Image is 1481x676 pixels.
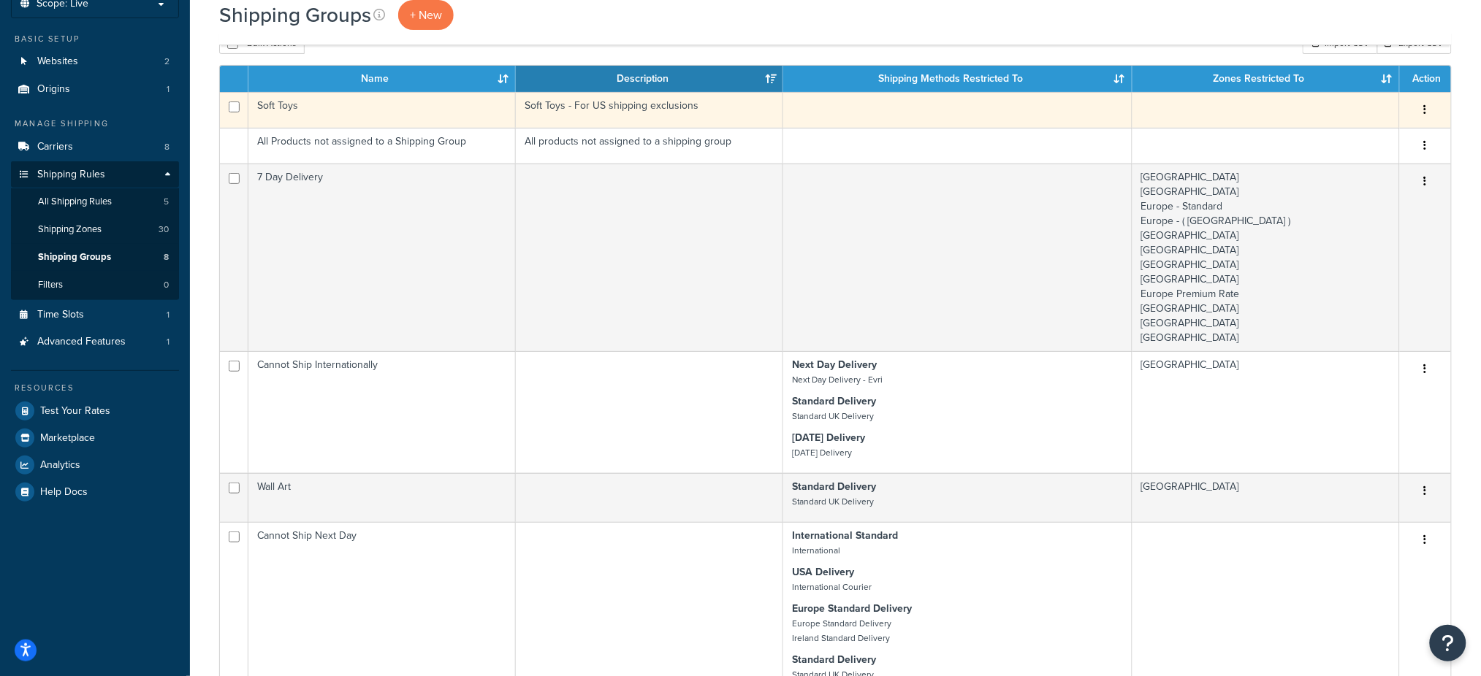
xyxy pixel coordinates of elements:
div: Basic Setup [11,33,179,45]
li: Filters [11,272,179,299]
span: Help Docs [40,486,88,499]
td: Cannot Ship Internationally [248,351,516,473]
th: Shipping Methods Restricted To: activate to sort column ascending [783,66,1132,92]
a: Advanced Features 1 [11,329,179,356]
li: All Shipping Rules [11,188,179,215]
small: International Courier [792,580,872,594]
a: Marketplace [11,425,179,451]
a: Carriers 8 [11,134,179,161]
button: Open Resource Center [1430,625,1466,661]
td: [GEOGRAPHIC_DATA] [1132,351,1400,473]
span: 8 [164,141,170,153]
span: 0 [164,279,169,291]
span: 1 [167,336,170,348]
span: Websites [37,55,78,68]
span: + New [410,7,442,23]
th: Action [1400,66,1451,92]
li: Time Slots [11,301,179,329]
td: Soft Toys [248,92,516,128]
li: Origins [11,76,179,103]
span: 2 [164,55,170,68]
strong: Next Day Delivery [792,357,877,372]
strong: Europe Standard Delivery [792,601,912,616]
span: 1 [167,83,170,96]
a: Help Docs [11,479,179,505]
li: Shipping Groups [11,244,179,271]
span: Analytics [40,459,80,472]
span: 1 [167,309,170,321]
small: Standard UK Delivery [792,410,874,423]
small: International [792,544,840,557]
span: 5 [164,196,169,208]
strong: International Standard [792,528,898,543]
li: Websites [11,48,179,75]
li: Shipping Rules [11,161,179,300]
a: Shipping Rules [11,161,179,188]
strong: USA Delivery [792,564,854,580]
strong: Standard Delivery [792,479,876,494]
li: Advanced Features [11,329,179,356]
small: Europe Standard Delivery Ireland Standard Delivery [792,617,891,645]
small: Next Day Delivery - Evri [792,373,883,386]
li: Shipping Zones [11,216,179,243]
td: [GEOGRAPHIC_DATA] [1132,473,1400,522]
div: Manage Shipping [11,118,179,130]
a: Test Your Rates [11,398,179,424]
a: Shipping Zones 30 [11,216,179,243]
strong: Standard Delivery [792,393,876,409]
span: 8 [164,251,169,264]
span: Shipping Rules [37,169,105,181]
a: Analytics [11,452,179,478]
div: Resources [11,382,179,394]
td: All products not assigned to a shipping group [516,128,783,164]
span: 30 [159,223,169,236]
strong: Standard Delivery [792,652,876,667]
a: Time Slots 1 [11,301,179,329]
span: Shipping Groups [38,251,111,264]
span: Origins [37,83,70,96]
span: Marketplace [40,432,95,445]
span: Carriers [37,141,73,153]
a: All Shipping Rules 5 [11,188,179,215]
span: Time Slots [37,309,84,321]
small: [DATE] Delivery [792,446,852,459]
a: Origins 1 [11,76,179,103]
small: Standard UK Delivery [792,495,874,508]
td: Wall Art [248,473,516,522]
span: Advanced Features [37,336,126,348]
a: Shipping Groups 8 [11,244,179,271]
span: Test Your Rates [40,405,110,418]
span: All Shipping Rules [38,196,112,208]
h1: Shipping Groups [219,1,371,29]
strong: [DATE] Delivery [792,430,865,445]
td: All Products not assigned to a Shipping Group [248,128,516,164]
td: Soft Toys - For US shipping exclusions [516,92,783,128]
a: Filters 0 [11,272,179,299]
th: Zones Restricted To: activate to sort column ascending [1132,66,1400,92]
th: Name: activate to sort column ascending [248,66,516,92]
li: Carriers [11,134,179,161]
span: Filters [38,279,63,291]
th: Description: activate to sort column ascending [516,66,783,92]
td: [GEOGRAPHIC_DATA] [GEOGRAPHIC_DATA] Europe - Standard Europe - ( [GEOGRAPHIC_DATA] ) [GEOGRAPHIC_... [1132,164,1400,351]
td: 7 Day Delivery [248,164,516,351]
a: Websites 2 [11,48,179,75]
span: Shipping Zones [38,223,102,236]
